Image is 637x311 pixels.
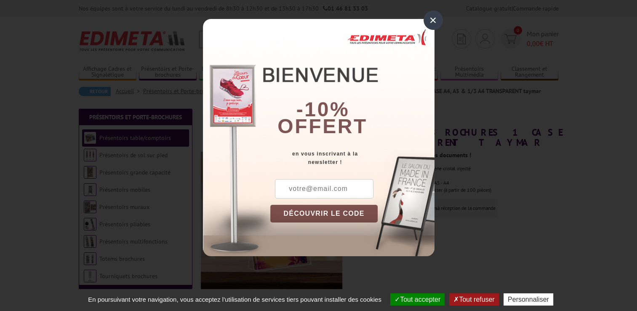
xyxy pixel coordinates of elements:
[84,296,386,303] span: En poursuivant votre navigation, vous acceptez l'utilisation de services tiers pouvant installer ...
[504,293,553,306] button: Personnaliser (fenêtre modale)
[270,150,434,166] div: en vous inscrivant à la newsletter !
[270,205,378,223] button: DÉCOUVRIR LE CODE
[277,115,368,137] font: offert
[424,11,443,30] div: ×
[296,98,349,121] b: -10%
[449,293,498,306] button: Tout refuser
[390,293,445,306] button: Tout accepter
[275,179,373,198] input: votre@email.com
